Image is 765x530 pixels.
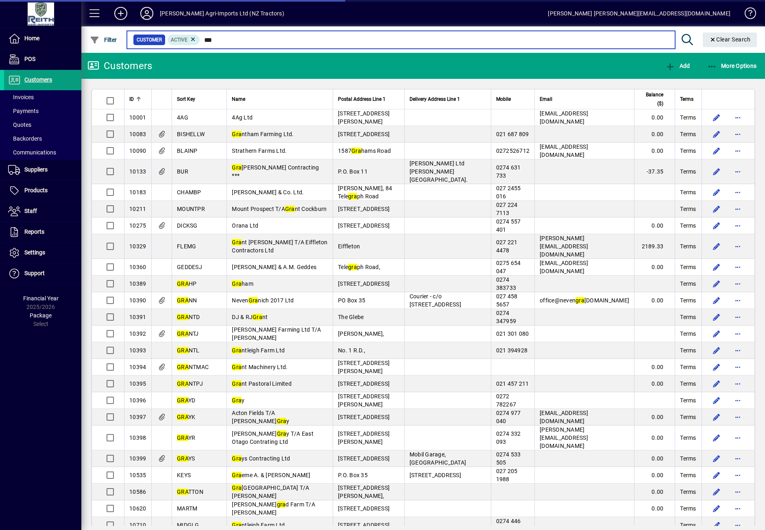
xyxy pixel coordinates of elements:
[548,7,730,20] div: [PERSON_NAME] [PERSON_NAME][EMAIL_ADDRESS][DOMAIN_NAME]
[232,239,327,254] span: nt [PERSON_NAME] T/A Eiffleton Contractors Ltd
[731,111,744,124] button: More options
[496,276,517,291] span: 0274 383733
[410,95,460,104] span: Delivery Address Line 1
[88,33,119,47] button: Filter
[680,296,696,304] span: Terms
[338,206,390,212] span: [STREET_ADDRESS]
[680,313,696,321] span: Terms
[4,104,81,118] a: Payments
[24,228,44,235] span: Reports
[129,380,146,387] span: 10395
[540,297,629,304] span: office@neven [DOMAIN_NAME]
[710,277,723,290] button: Edit
[710,485,723,498] button: Edit
[338,360,390,374] span: [STREET_ADDRESS][PERSON_NAME]
[731,240,744,253] button: More options
[731,361,744,374] button: More options
[253,314,262,320] em: Gra
[634,159,675,184] td: -37.35
[496,148,530,154] span: 0272526712
[24,249,45,256] span: Settings
[710,261,723,274] button: Edit
[634,143,675,159] td: 0.00
[129,314,146,320] span: 10391
[87,59,152,72] div: Customers
[348,193,357,200] em: gra
[129,222,146,229] span: 10275
[232,280,242,287] em: Gra
[496,95,511,104] span: Mobile
[160,7,284,20] div: [PERSON_NAME] Agri-Imports Ltd (NZ Tractors)
[129,264,146,270] span: 10360
[710,294,723,307] button: Edit
[232,164,242,171] em: Gra
[232,264,316,270] span: [PERSON_NAME] & A.M. Geddes
[277,501,286,508] em: gra
[232,455,290,462] span: ys Contracting Ltd
[4,180,81,201] a: Products
[731,261,744,274] button: More options
[232,430,314,445] span: [PERSON_NAME] y T/A East Otago Contrating Ltd
[665,63,690,69] span: Add
[177,489,188,495] em: GRA
[731,411,744,424] button: More options
[177,380,203,387] span: NTPJ
[129,505,146,512] span: 10620
[232,222,258,229] span: Orana Ltd
[4,160,81,180] a: Suppliers
[248,297,258,304] em: Gra
[731,165,744,178] button: More options
[177,222,198,229] span: DICKSG
[634,217,675,234] td: 0.00
[232,410,289,424] span: Acton Fields T/A [PERSON_NAME] y
[680,113,696,122] span: Terms
[177,314,189,320] em: GRA
[496,164,521,179] span: 0274 631 733
[177,414,188,420] em: GRA
[177,206,205,212] span: MOUNTPR
[639,90,663,108] span: Balance ($)
[129,148,146,154] span: 10090
[663,59,692,73] button: Add
[338,297,365,304] span: PO Box 35
[4,146,81,159] a: Communications
[168,35,200,45] mat-chip: Activation Status: Active
[731,431,744,444] button: More options
[24,270,45,276] span: Support
[680,263,696,271] span: Terms
[710,202,723,215] button: Edit
[232,297,294,304] span: Neven nich 2017 Ltd
[338,131,390,137] span: [STREET_ADDRESS]
[496,380,529,387] span: 021 457 211
[129,397,146,404] span: 10396
[338,314,364,320] span: The Glebe
[496,239,518,254] span: 027 221 4478
[177,380,189,387] em: GRA
[634,292,675,309] td: 0.00
[232,326,321,341] span: [PERSON_NAME] Farming Ltd T/A [PERSON_NAME]
[232,484,242,491] em: Gra
[24,35,39,41] span: Home
[129,131,146,137] span: 10083
[177,243,196,250] span: FLEMG
[232,364,288,370] span: nt Machinery Ltd.
[129,114,146,121] span: 10001
[338,393,390,408] span: [STREET_ADDRESS][PERSON_NAME]
[285,206,295,212] em: Gra
[634,126,675,143] td: 0.00
[90,37,117,43] span: Filter
[680,188,696,196] span: Terms
[496,430,521,445] span: 0274 332 093
[634,259,675,276] td: 0.00
[338,222,390,229] span: [STREET_ADDRESS]
[177,455,195,462] span: YS
[338,347,365,354] span: No. 1 R.D.,
[731,277,744,290] button: More options
[710,502,723,515] button: Edit
[634,109,675,126] td: 0.00
[731,202,744,215] button: More options
[680,454,696,463] span: Terms
[129,206,146,212] span: 10211
[338,414,390,420] span: [STREET_ADDRESS]
[232,484,309,499] span: [GEOGRAPHIC_DATA] T/A [PERSON_NAME]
